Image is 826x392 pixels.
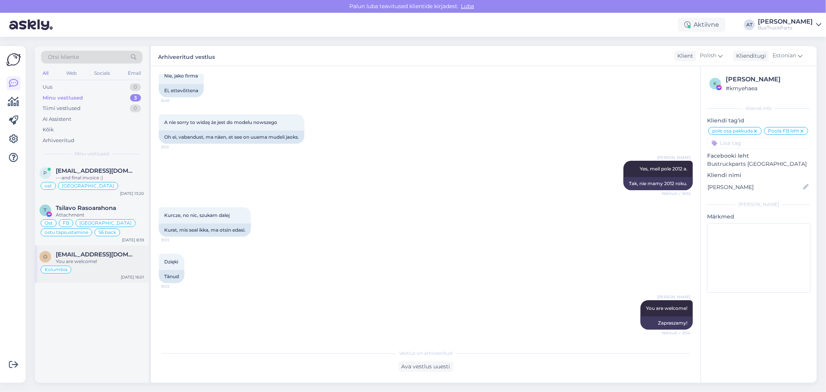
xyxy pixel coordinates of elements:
span: p [44,170,47,176]
span: 8:48 [161,98,190,103]
span: A nie sorry to widzę że jest do modelu nowszego [164,119,277,125]
div: [DATE] 8:39 [122,237,144,243]
span: 8:53 [161,144,190,150]
div: 0 [130,83,141,91]
div: Ava vestlus uuesti [398,361,453,372]
div: Ei, ettevõttena [159,84,204,97]
span: [GEOGRAPHIC_DATA] [79,221,132,225]
div: [PERSON_NAME] [726,75,808,84]
a: [PERSON_NAME]BusTruckParts [758,19,821,31]
div: # kmyehaea [726,84,808,93]
label: Arhiveeritud vestlus [158,51,215,61]
img: Askly Logo [6,52,21,67]
span: Nähtud ✓ 9:02 [661,191,690,196]
div: All [41,68,50,78]
div: 0 [130,105,141,112]
span: 9:03 [161,284,190,289]
span: You are welcome! [646,305,687,311]
span: T [44,207,47,213]
span: FB [63,221,69,225]
span: Otsi kliente [48,53,79,61]
div: Aktiivne [678,18,725,32]
div: [DATE] 13:20 [120,191,144,196]
p: Kliendi tag'id [707,117,811,125]
span: Vestlus on arhiveeritud [399,350,452,357]
div: Tänud [159,270,184,283]
span: [GEOGRAPHIC_DATA] [62,184,114,188]
div: Tak, nie mamy 2012 roku. [623,177,693,190]
input: Lisa nimi [708,183,802,191]
div: [DATE] 16:01 [121,274,144,280]
span: Estonian [773,52,796,60]
div: Kõik [43,126,54,134]
span: Nähtud ✓ 9:34 [661,330,690,336]
span: pole osa pakkuda [712,129,753,133]
p: Bustruckparts [GEOGRAPHIC_DATA] [707,160,811,168]
span: Ost [45,221,53,225]
div: Kurat, mis seal ikka, ma otsin edasi. [159,224,251,237]
div: Klient [674,52,693,60]
span: ostu täpsustamine [45,230,88,235]
div: AI Assistent [43,115,71,123]
span: Yes, meil pole 2012 a. [640,166,687,172]
div: ---and final invoice :) [56,174,144,181]
span: Tsilavo Rasoarahona [56,205,116,211]
span: Polish [700,52,716,60]
span: Minu vestlused [74,150,109,157]
span: [PERSON_NAME] [657,294,690,300]
span: Nie, jako firma [164,73,198,79]
div: Email [126,68,143,78]
div: Klienditugi [733,52,766,60]
div: [PERSON_NAME] [707,201,811,208]
span: o [43,254,47,260]
span: S6 back [98,230,116,235]
p: Kliendi nimi [707,171,811,179]
div: Zapraszamy! [641,316,693,330]
p: Märkmed [707,213,811,221]
div: Minu vestlused [43,94,83,102]
div: Uus [43,83,52,91]
div: Kliendi info [707,105,811,112]
div: 3 [130,94,141,102]
div: Oh ei, vabandust, ma näen, et see on uuema mudeli jaoks. [159,131,304,144]
div: Arhiveeritud [43,137,74,144]
span: Luba [459,3,477,10]
div: BusTruckParts [758,25,813,31]
div: Tiimi vestlused [43,105,81,112]
div: [PERSON_NAME] [758,19,813,25]
span: 9:03 [161,237,190,243]
span: Dzięki [164,259,178,265]
span: [PERSON_NAME] [657,155,690,160]
span: Kurcze, no nic, szukam dalej [164,212,230,218]
span: k [714,81,717,86]
span: pecas@mssassistencia.pt [56,167,136,174]
span: olgalizeth03@gmail.com [56,251,136,258]
div: You are welcome! [56,258,144,265]
div: Socials [93,68,112,78]
span: Kolumbia [45,267,67,272]
span: Poola FB leht [768,129,799,133]
span: ost [45,184,52,188]
input: Lisa tag [707,137,811,149]
div: Web [65,68,78,78]
p: Facebooki leht [707,152,811,160]
div: AT [744,19,755,30]
div: Attachment [56,211,144,218]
